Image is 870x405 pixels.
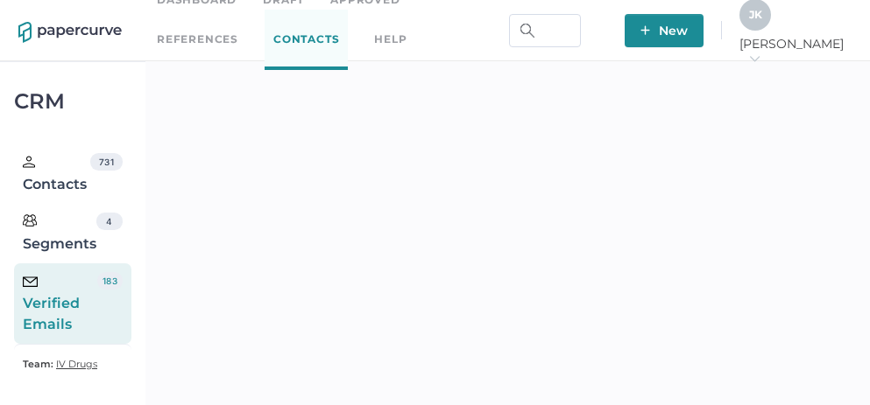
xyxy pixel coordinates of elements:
[23,276,38,287] img: email-icon-black.c777dcea.svg
[14,94,131,109] div: CRM
[625,14,704,47] button: New
[23,213,96,255] div: Segments
[23,213,37,227] img: segments.b9481e3d.svg
[739,36,852,67] span: [PERSON_NAME]
[748,52,760,65] i: arrow_right
[90,153,122,171] div: 731
[18,22,122,43] img: papercurve-logo-colour.7244d18c.svg
[23,272,97,335] div: Verified Emails
[265,10,348,70] a: Contacts
[23,156,35,168] img: person.20a629c4.svg
[640,25,650,35] img: plus-white.e19ec114.svg
[23,153,90,195] div: Contacts
[97,272,122,290] div: 183
[509,14,581,47] input: Search Workspace
[157,30,238,49] a: References
[96,213,123,230] div: 4
[374,30,407,49] div: help
[23,353,97,374] a: Team: IV Drugs
[640,14,688,47] span: New
[749,8,762,21] span: J K
[56,358,97,370] span: IV Drugs
[520,24,534,38] img: search.bf03fe8b.svg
